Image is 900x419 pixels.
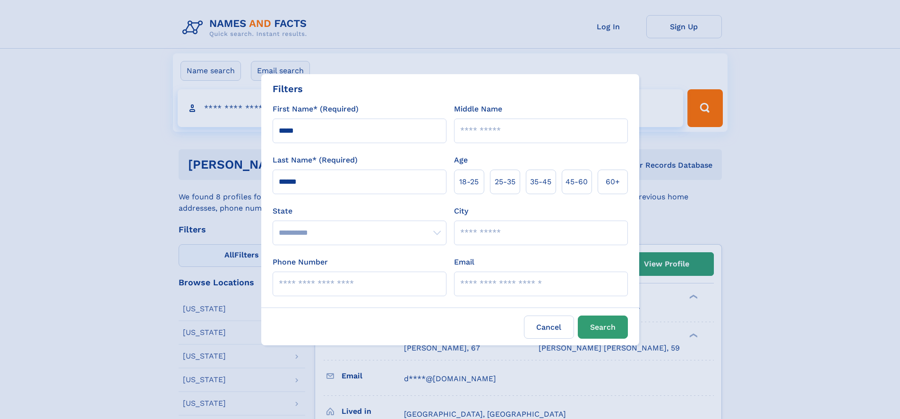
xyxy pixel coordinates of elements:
[495,176,515,188] span: 25‑35
[524,316,574,339] label: Cancel
[454,103,502,115] label: Middle Name
[459,176,479,188] span: 18‑25
[273,205,446,217] label: State
[530,176,551,188] span: 35‑45
[273,257,328,268] label: Phone Number
[566,176,588,188] span: 45‑60
[454,154,468,166] label: Age
[454,205,468,217] label: City
[273,154,358,166] label: Last Name* (Required)
[454,257,474,268] label: Email
[273,82,303,96] div: Filters
[273,103,359,115] label: First Name* (Required)
[606,176,620,188] span: 60+
[578,316,628,339] button: Search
